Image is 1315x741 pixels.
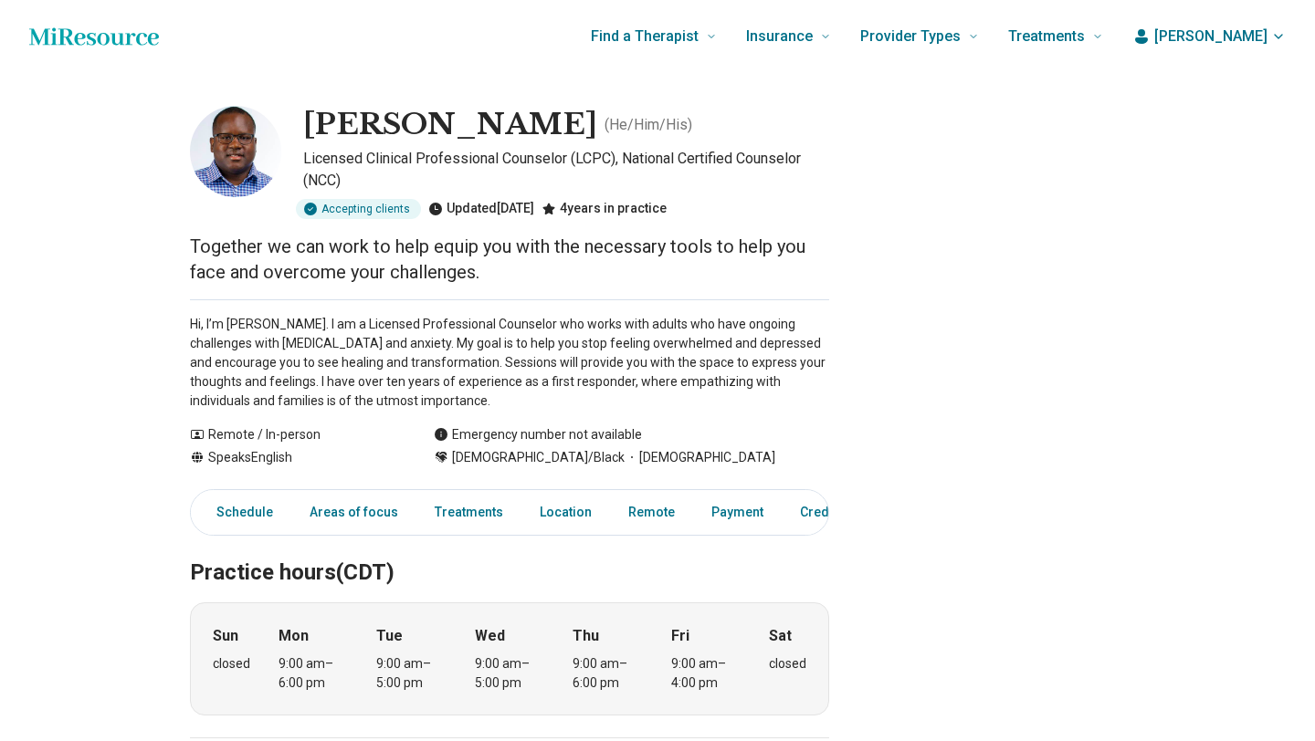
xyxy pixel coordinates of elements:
[591,24,699,49] span: Find a Therapist
[529,494,603,531] a: Location
[671,625,689,647] strong: Fri
[376,654,447,693] div: 9:00 am – 5:00 pm
[1132,26,1286,47] button: [PERSON_NAME]
[769,654,806,673] div: closed
[190,106,281,197] img: Tyrone Townsend, Licensed Clinical Professional Counselor (LCPC)
[190,514,829,589] h2: Practice hours (CDT)
[573,654,643,693] div: 9:00 am – 6:00 pm
[376,625,403,647] strong: Tue
[1154,26,1268,47] span: [PERSON_NAME]
[1008,24,1085,49] span: Treatments
[475,654,545,693] div: 9:00 am – 5:00 pm
[542,199,667,219] div: 4 years in practice
[700,494,774,531] a: Payment
[617,494,686,531] a: Remote
[746,24,813,49] span: Insurance
[190,315,829,411] p: Hi, I’m [PERSON_NAME]. I am a Licensed Professional Counselor who works with adults who have ongo...
[195,494,284,531] a: Schedule
[296,199,421,219] div: Accepting clients
[860,24,961,49] span: Provider Types
[190,448,397,467] div: Speaks English
[190,425,397,444] div: Remote / In-person
[671,654,742,693] div: 9:00 am – 4:00 pm
[299,494,409,531] a: Areas of focus
[769,625,792,647] strong: Sat
[279,625,309,647] strong: Mon
[573,625,599,647] strong: Thu
[190,234,829,285] p: Together we can work to help equip you with the necessary tools to help you face and overcome you...
[605,114,692,136] p: ( He/Him/His )
[434,425,642,444] div: Emergency number not available
[303,106,597,144] h1: [PERSON_NAME]
[428,199,534,219] div: Updated [DATE]
[452,448,625,467] span: [DEMOGRAPHIC_DATA]/Black
[475,625,505,647] strong: Wed
[303,148,829,192] p: Licensed Clinical Professional Counselor (LCPC), National Certified Counselor (NCC)
[424,494,514,531] a: Treatments
[190,602,829,715] div: When does the program meet?
[213,625,238,647] strong: Sun
[29,18,159,55] a: Home page
[625,448,775,467] span: [DEMOGRAPHIC_DATA]
[213,654,250,673] div: closed
[789,494,880,531] a: Credentials
[279,654,349,693] div: 9:00 am – 6:00 pm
